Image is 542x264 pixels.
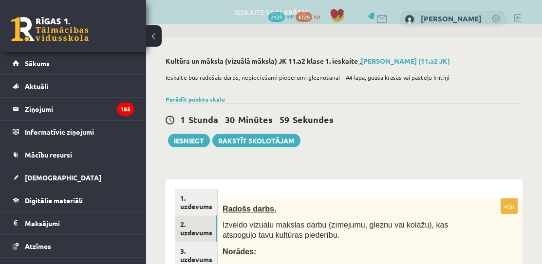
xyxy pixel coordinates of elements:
[25,242,51,250] span: Atzīmes
[223,205,276,213] span: Radošs darbs.
[13,98,134,120] a: Ziņojumi185
[166,73,518,82] p: Ieskaitē būs radošais darbs, nepieciešami piederumi gleznošanai – A4 lapa, guaša krāsas vai paste...
[501,198,518,214] p: 40p
[180,114,185,125] span: 1
[168,134,210,147] button: Iesniegt
[13,235,134,257] a: Atzīmes
[13,75,134,97] a: Aktuāli
[25,121,134,143] legend: Informatīvie ziņojumi
[166,95,225,103] a: Parādīt punktu skalu
[223,221,448,239] span: Izveido vizuālu mākslas darbu (zīmējumu, gleznu vai kolāžu), kas atspoguļo tavu kultūras piederību.
[361,56,450,65] a: [PERSON_NAME] (11.a2 JK)
[11,17,89,41] a: Rīgas 1. Tālmācības vidusskola
[175,189,217,215] a: 1. uzdevums
[166,57,523,65] h2: Kultūra un māksla (vizuālā māksla) JK 11.a2 klase 1. ieskaite ,
[223,247,256,256] span: Norādes:
[225,114,235,125] span: 30
[13,166,134,189] a: [DEMOGRAPHIC_DATA]
[13,121,134,143] a: Informatīvie ziņojumi
[13,52,134,74] a: Sākums
[13,189,134,211] a: Digitālie materiāli
[212,134,300,147] a: Rakstīt skolotājam
[13,143,134,166] a: Mācību resursi
[238,114,273,125] span: Minūtes
[25,196,83,205] span: Digitālie materiāli
[25,212,134,234] legend: Maksājumi
[25,98,134,120] legend: Ziņojumi
[25,82,48,90] span: Aktuāli
[25,150,72,159] span: Mācību resursi
[175,215,217,242] a: 2. uzdevums
[25,59,50,68] span: Sākums
[293,114,334,125] span: Sekundes
[13,212,134,234] a: Maksājumi
[117,103,134,116] i: 185
[280,114,289,125] span: 59
[188,114,218,125] span: Stunda
[25,173,101,182] span: [DEMOGRAPHIC_DATA]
